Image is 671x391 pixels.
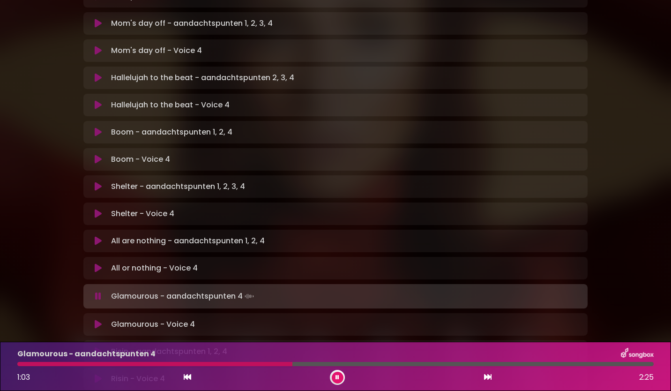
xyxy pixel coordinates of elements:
p: Mom's day off - aandachtspunten 1, 2, 3, 4 [111,18,273,29]
p: Mom's day off - Voice 4 [111,45,202,56]
p: Boom - aandachtspunten 1, 2, 4 [111,127,232,138]
p: All or nothing - Voice 4 [111,263,198,274]
p: Glamourous - Voice 4 [111,319,195,330]
p: Shelter - Voice 4 [111,208,174,219]
p: Shelter - aandachtspunten 1, 2, 3, 4 [111,181,245,192]
p: Glamourous - aandachtspunten 4 [111,290,256,303]
p: Glamourous - aandachtspunten 4 [17,348,156,360]
span: 2:25 [639,372,654,383]
img: waveform4.gif [243,290,256,303]
p: Boom - Voice 4 [111,154,170,165]
span: 1:03 [17,372,30,383]
p: All are nothing - aandachtspunten 1, 2, 4 [111,235,265,247]
img: songbox-logo-white.png [621,348,654,360]
p: Hallelujah to the beat - aandachtspunten 2, 3, 4 [111,72,294,83]
p: Hallelujah to the beat - Voice 4 [111,99,230,111]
